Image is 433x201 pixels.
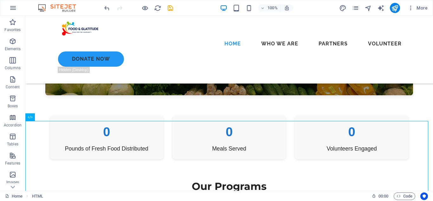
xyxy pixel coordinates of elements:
span: : [383,194,384,198]
img: Editor Logo [36,4,84,12]
button: save [166,4,174,12]
i: Design (Ctrl+Alt+Y) [339,4,346,12]
h6: Session time [372,192,389,200]
button: reload [154,4,161,12]
span: More [408,5,428,11]
button: Usercentrics [420,192,428,200]
p: Tables [7,142,18,147]
p: Elements [5,46,21,51]
p: Favorites [4,27,21,32]
button: undo [103,4,111,12]
p: Boxes [8,104,18,109]
a: Click to cancel selection. Double-click to open Pages [5,192,23,200]
button: 100% [258,4,281,12]
i: Publish [391,4,398,12]
button: text_generator [377,4,385,12]
span: Code [397,192,412,200]
button: publish [390,3,400,13]
button: design [339,4,347,12]
p: Content [6,84,20,90]
p: Features [5,161,20,166]
i: AI Writer [377,4,385,12]
nav: breadcrumb [32,192,43,200]
i: Navigator [365,4,372,12]
p: Accordion [4,123,22,128]
i: Undo: Change HTML (Ctrl+Z) [103,4,111,12]
i: On resize automatically adjust zoom level to fit chosen device. [284,5,290,11]
button: More [405,3,430,13]
span: 00 00 [378,192,388,200]
p: Columns [5,65,21,70]
button: pages [352,4,359,12]
i: Pages (Ctrl+Alt+S) [352,4,359,12]
span: Click to select. Double-click to edit [32,192,43,200]
button: Code [394,192,415,200]
h6: 100% [268,4,278,12]
i: Reload page [154,4,161,12]
p: Images [6,180,19,185]
button: navigator [365,4,372,12]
